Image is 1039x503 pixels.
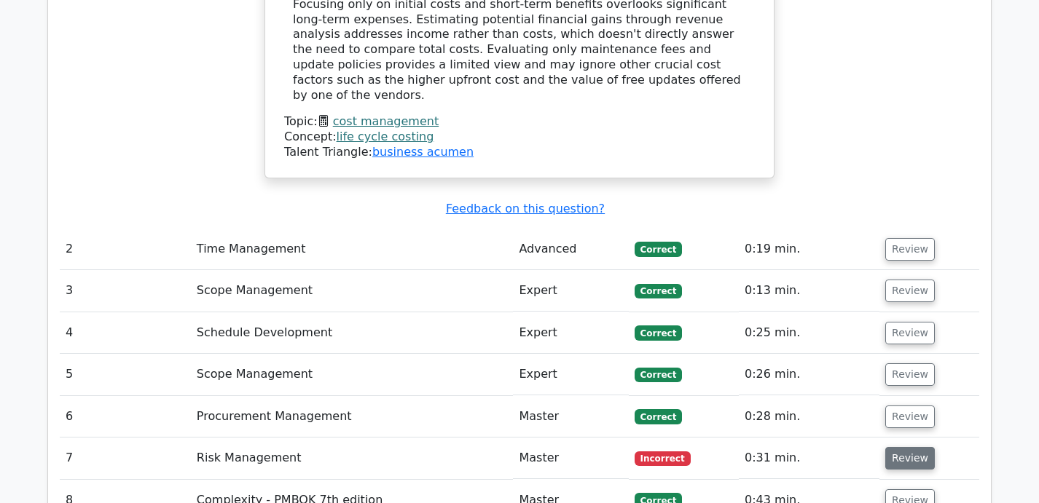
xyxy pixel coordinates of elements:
[191,437,514,479] td: Risk Management
[635,242,682,256] span: Correct
[191,354,514,395] td: Scope Management
[635,325,682,340] span: Correct
[284,114,755,130] div: Topic:
[60,312,191,354] td: 4
[885,238,935,261] button: Review
[191,270,514,312] td: Scope Management
[337,130,434,143] a: life cycle costing
[739,354,879,395] td: 0:26 min.
[372,145,474,159] a: business acumen
[885,447,935,470] button: Review
[739,437,879,479] td: 0:31 min.
[284,114,755,159] div: Talent Triangle:
[333,114,439,128] a: cost management
[446,202,605,215] a: Feedback on this question?
[635,284,682,298] span: Correct
[60,229,191,270] td: 2
[60,354,191,395] td: 5
[739,396,879,437] td: 0:28 min.
[513,396,628,437] td: Master
[885,405,935,428] button: Review
[513,437,628,479] td: Master
[513,270,628,312] td: Expert
[885,363,935,386] button: Review
[635,409,682,424] span: Correct
[513,312,628,354] td: Expert
[635,451,691,466] span: Incorrect
[739,312,879,354] td: 0:25 min.
[513,229,628,270] td: Advanced
[60,270,191,312] td: 3
[191,312,514,354] td: Schedule Development
[885,322,935,344] button: Review
[60,396,191,437] td: 6
[60,437,191,479] td: 7
[739,270,879,312] td: 0:13 min.
[191,229,514,270] td: Time Management
[191,396,514,437] td: Procurement Management
[739,229,879,270] td: 0:19 min.
[635,368,682,382] span: Correct
[513,354,628,395] td: Expert
[284,130,755,145] div: Concept:
[885,280,935,302] button: Review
